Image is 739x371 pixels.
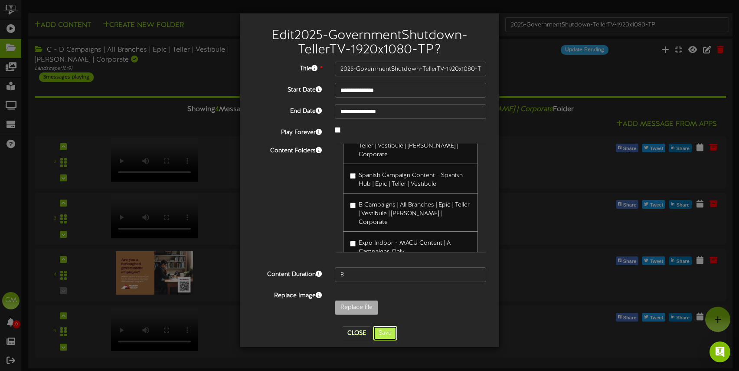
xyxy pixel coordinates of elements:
span: A Campaigns - All Branches | Epic | Teller | Vestibule | [PERSON_NAME] | Corporate [359,134,458,158]
label: Title [246,62,328,73]
label: Play Forever [246,125,328,137]
button: Save [373,326,397,341]
span: Expo Indoor - MACU Content | A Campaigns Only [359,240,451,255]
input: Title [335,62,486,76]
input: Expo Indoor - MACU Content | A Campaigns Only [350,241,356,246]
button: Close [342,326,371,340]
input: 15 [335,267,486,282]
label: Start Date [246,83,328,95]
input: Spanish Campaign Content - Spanish Hub | Epic | Teller | Vestibule [350,173,356,179]
span: Spanish Campaign Content - Spanish Hub | Epic | Teller | Vestibule [359,172,463,187]
h2: Edit 2025-GovernmentShutdown-TellerTV-1920x1080-TP ? [253,29,486,57]
label: Content Folders [246,144,328,155]
label: Content Duration [246,267,328,279]
div: Open Intercom Messenger [710,341,730,362]
label: Replace Image [246,289,328,300]
span: B Campaigns | All Branches | Epic | Teller | Vestibule | [PERSON_NAME] | Corporate [359,202,470,226]
label: End Date [246,104,328,116]
input: B Campaigns | All Branches | Epic | Teller | Vestibule | [PERSON_NAME] | Corporate [350,203,356,208]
